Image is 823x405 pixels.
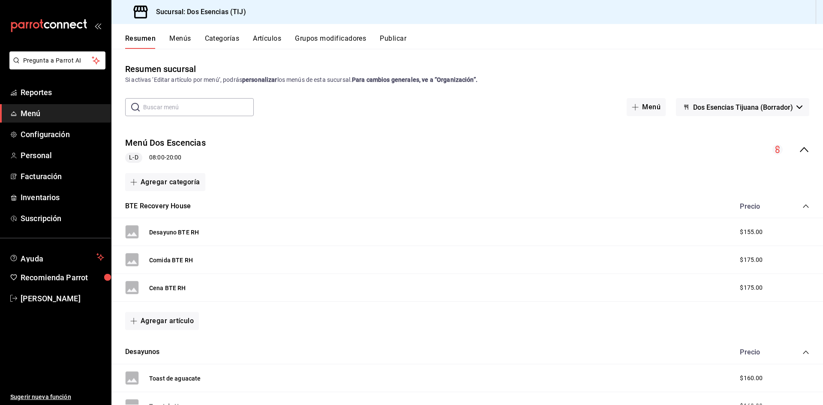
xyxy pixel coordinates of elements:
span: [PERSON_NAME] [21,293,104,304]
button: Menú [627,98,666,116]
button: Publicar [380,34,406,49]
button: Agregar artículo [125,312,199,330]
button: BTE Recovery House [125,201,191,211]
button: collapse-category-row [802,203,809,210]
span: Ayuda [21,252,93,262]
div: Precio [731,348,786,356]
div: collapse-menu-row [111,130,823,170]
button: Pregunta a Parrot AI [9,51,105,69]
button: Grupos modificadores [295,34,366,49]
span: Inventarios [21,192,104,203]
span: Dos Esencias Tijuana (Borrador) [693,103,793,111]
button: Cena BTE RH [149,284,186,292]
div: Precio [731,202,786,210]
a: Pregunta a Parrot AI [6,62,105,71]
span: $175.00 [740,255,763,264]
span: Personal [21,150,104,161]
span: $160.00 [740,374,763,383]
div: 08:00 - 20:00 [125,153,206,163]
span: Pregunta a Parrot AI [23,56,92,65]
strong: personalizar [242,76,277,83]
span: Menú [21,108,104,119]
span: $155.00 [740,228,763,237]
button: open_drawer_menu [94,22,101,29]
span: Suscripción [21,213,104,224]
button: Dos Esencias Tijuana (Borrador) [676,98,809,116]
button: Comida BTE RH [149,256,193,264]
h3: Sucursal: Dos Esencias (TIJ) [149,7,246,17]
button: Artículos [253,34,281,49]
button: collapse-category-row [802,349,809,356]
input: Buscar menú [143,99,254,116]
span: Recomienda Parrot [21,272,104,283]
button: Toast de aguacate [149,374,201,383]
span: L-D [126,153,141,162]
button: Categorías [205,34,240,49]
div: Resumen sucursal [125,63,196,75]
button: Agregar categoría [125,173,205,191]
strong: Para cambios generales, ve a “Organización”. [352,76,478,83]
button: Desayunos [125,347,160,357]
span: Sugerir nueva función [10,393,104,402]
button: Menú Dos Escencias [125,137,206,149]
div: Si activas ‘Editar artículo por menú’, podrás los menús de esta sucursal. [125,75,809,84]
button: Resumen [125,34,156,49]
button: Desayuno BTE RH [149,228,199,237]
button: Menús [169,34,191,49]
span: Reportes [21,87,104,98]
span: Configuración [21,129,104,140]
span: $175.00 [740,283,763,292]
span: Facturación [21,171,104,182]
div: navigation tabs [125,34,823,49]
